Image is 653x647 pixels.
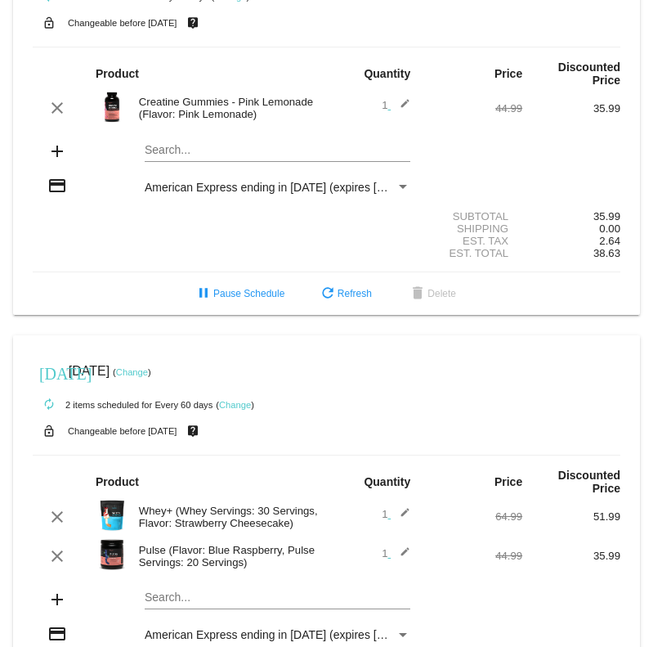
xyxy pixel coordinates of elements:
a: Change [116,367,148,377]
mat-select: Payment Method [145,181,410,194]
div: 44.99 [424,102,522,115]
span: 0.00 [599,222,620,235]
span: 2.64 [599,235,620,247]
mat-icon: [DATE] [39,362,59,382]
div: Est. Total [424,247,522,259]
div: 64.99 [424,510,522,523]
strong: Quantity [364,475,410,488]
button: Refresh [305,279,385,308]
small: Changeable before [DATE] [68,426,177,436]
mat-icon: refresh [318,285,338,304]
mat-icon: add [47,590,67,609]
span: Delete [408,288,456,299]
mat-icon: credit_card [47,176,67,195]
div: Creatine Gummies - Pink Lemonade (Flavor: Pink Lemonade) [131,96,327,120]
div: Whey+ (Whey Servings: 30 Servings, Flavor: Strawberry Cheesecake) [131,505,327,529]
strong: Product [96,67,139,80]
mat-icon: pause [194,285,213,304]
button: Delete [395,279,469,308]
small: Changeable before [DATE] [68,18,177,28]
div: 35.99 [522,210,620,222]
span: American Express ending in [DATE] (expires [CREDIT_CARD_DATA]) [145,181,500,194]
button: Pause Schedule [181,279,297,308]
img: Image-1-Carousel-Pulse-20s-Blue-Raspberry-transp.png [96,538,128,571]
mat-icon: edit [391,98,410,118]
strong: Discounted Price [558,469,620,495]
mat-icon: live_help [183,420,203,442]
div: 44.99 [424,550,522,562]
div: Subtotal [424,210,522,222]
small: 2 items scheduled for Every 60 days [33,400,212,410]
strong: Price [494,475,522,488]
span: 1 [382,547,410,559]
div: Shipping [424,222,522,235]
mat-select: Payment Method [145,628,410,641]
div: 35.99 [522,550,620,562]
a: Change [219,400,251,410]
mat-icon: credit_card [47,624,67,644]
span: 1 [382,99,410,111]
strong: Discounted Price [558,61,620,87]
div: Pulse (Flavor: Blue Raspberry, Pulse Servings: 20 Servings) [131,544,327,568]
mat-icon: live_help [183,12,203,34]
span: American Express ending in [DATE] (expires [CREDIT_CARD_DATA]) [145,628,500,641]
strong: Product [96,475,139,488]
small: ( ) [216,400,254,410]
span: Refresh [318,288,372,299]
img: Image-1-Whey-2lb-Strawberry-Cheesecake-1000x1000-Roman-Berezecky.png [96,499,128,532]
img: Image-1-Creatine-Gummie-Pink-Lemonade-1000x1000-Roman-Berezecky.png [96,91,128,124]
div: 35.99 [522,102,620,115]
input: Search... [145,144,410,157]
strong: Quantity [364,67,410,80]
span: 38.63 [593,247,620,259]
div: 51.99 [522,510,620,523]
span: 1 [382,508,410,520]
mat-icon: clear [47,546,67,566]
small: ( ) [113,367,151,377]
mat-icon: add [47,142,67,161]
strong: Price [494,67,522,80]
mat-icon: autorenew [39,395,59,415]
mat-icon: delete [408,285,427,304]
mat-icon: edit [391,507,410,527]
mat-icon: clear [47,507,67,527]
input: Search... [145,591,410,604]
div: Est. Tax [424,235,522,247]
mat-icon: lock_open [39,420,59,442]
mat-icon: edit [391,546,410,566]
span: Pause Schedule [194,288,284,299]
mat-icon: lock_open [39,12,59,34]
mat-icon: clear [47,98,67,118]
